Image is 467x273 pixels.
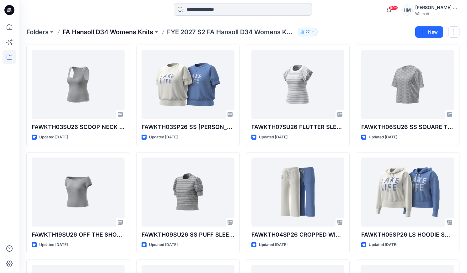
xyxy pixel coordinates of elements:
p: FYE 2027 S2 FA Hansoll D34 Womens Knits [167,28,295,36]
p: FAWKTH03SP26 SS [PERSON_NAME] [142,123,234,131]
p: Updated [DATE] [39,134,68,141]
a: FAWKTH19SU26 OFF THE SHOULDER TOP [32,158,125,227]
p: FAWKTH09SU26 SS PUFF SLEEVE TOP [142,230,234,239]
a: FAWKTH03SU26 SCOOP NECK TANK [32,50,125,119]
a: FAWKTH09SU26 SS PUFF SLEEVE TOP [142,158,234,227]
p: FAWKTH05SP26 LS HOODIE SWEATSHIRT [361,230,454,239]
div: HM [401,4,413,16]
p: Updated [DATE] [259,134,287,141]
p: Updated [DATE] [369,242,397,248]
div: [PERSON_NAME] Missy Team [415,4,459,11]
a: FAWKTH05SP26 LS HOODIE SWEATSHIRT [361,158,454,227]
p: FAWKTH06SU26 SS SQUARE TEE [361,123,454,131]
p: Updated [DATE] [149,242,178,248]
a: FA Hansoll D34 Womens Knits [62,28,153,36]
a: FAWKTH03SP26 SS RAGLAN SWEATSHIRT [142,50,234,119]
a: FAWKTH06SU26 SS SQUARE TEE [361,50,454,119]
p: Updated [DATE] [369,134,397,141]
button: 27 [298,28,318,36]
span: 99+ [389,5,398,10]
p: FAWKTH07SU26 FLUTTER SLEEVE TEE [251,123,344,131]
p: 27 [305,29,310,35]
div: Walmart [415,11,459,16]
button: New [415,26,443,38]
a: Folders [26,28,49,36]
p: Updated [DATE] [39,242,68,248]
p: Updated [DATE] [259,242,287,248]
a: FAWKTH07SU26 FLUTTER SLEEVE TEE [251,50,344,119]
p: FAWKTH03SU26 SCOOP NECK TANK [32,123,125,131]
a: FAWKTH04SP26 CROPPED WIDE LEG SWEATPANT [251,158,344,227]
p: FAWKTH19SU26 OFF THE SHOULDER TOP [32,230,125,239]
p: FAWKTH04SP26 CROPPED WIDE LEG SWEATPANT [251,230,344,239]
p: Updated [DATE] [149,134,178,141]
